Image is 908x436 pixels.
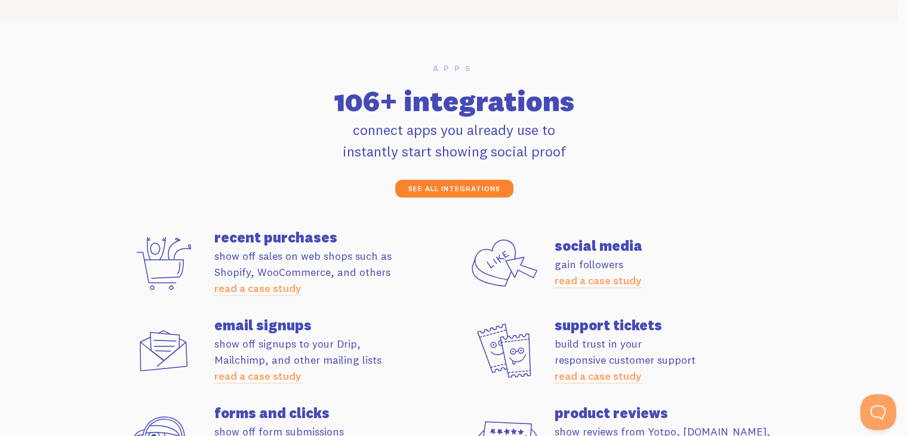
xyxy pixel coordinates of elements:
[555,406,795,420] h4: product reviews
[555,274,642,287] a: read a case study
[555,256,795,288] p: gain followers
[555,318,795,332] h4: support tickets
[214,318,454,332] h4: email signups
[860,394,896,430] iframe: Help Scout Beacon - Open
[214,336,454,384] p: show off signups to your Drip, Mailchimp, and other mailing lists
[121,119,787,162] p: connect apps you already use to instantly start showing social proof
[395,180,513,198] a: see all integrations
[121,64,787,72] h6: Apps
[214,281,301,295] a: read a case study
[555,369,642,383] a: read a case study
[214,406,454,420] h4: forms and clicks
[121,87,787,115] h2: 106+ integrations
[214,369,301,383] a: read a case study
[555,238,795,253] h4: social media
[214,248,454,296] p: show off sales on web shops such as Shopify, WooCommerce, and others
[214,230,454,244] h4: recent purchases
[555,336,795,384] p: build trust in your responsive customer support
